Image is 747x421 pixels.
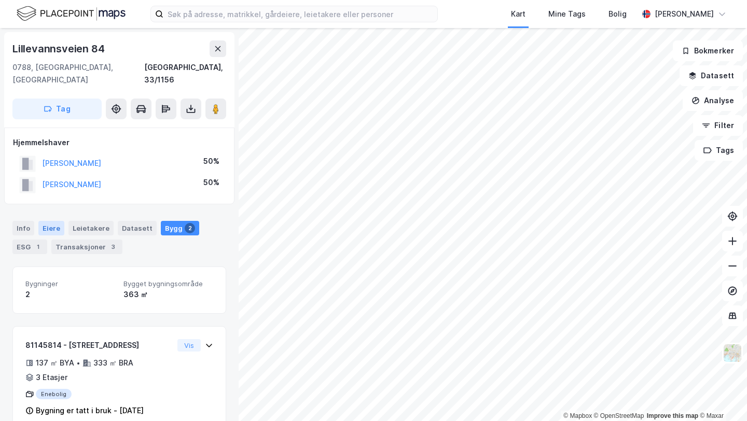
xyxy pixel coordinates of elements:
div: Eiere [38,221,64,235]
div: Transaksjoner [51,240,122,254]
button: Vis [177,339,201,352]
img: Z [723,343,742,363]
div: Kart [511,8,525,20]
div: 363 ㎡ [123,288,213,301]
div: ESG [12,240,47,254]
div: Kontrollprogram for chat [695,371,747,421]
div: Lillevannsveien 84 [12,40,106,57]
div: 50% [203,176,219,189]
button: Analyse [683,90,743,111]
div: Bygg [161,221,199,235]
div: Mine Tags [548,8,586,20]
div: 0788, [GEOGRAPHIC_DATA], [GEOGRAPHIC_DATA] [12,61,144,86]
div: 2 [185,223,195,233]
button: Filter [693,115,743,136]
div: 81145814 - [STREET_ADDRESS] [25,339,173,352]
div: 50% [203,155,219,167]
div: Bolig [608,8,627,20]
div: 333 ㎡ BRA [93,357,133,369]
div: Bygning er tatt i bruk - [DATE] [36,404,144,417]
iframe: Chat Widget [695,371,747,421]
div: 2 [25,288,115,301]
img: logo.f888ab2527a4732fd821a326f86c7f29.svg [17,5,126,23]
div: 1 [33,242,43,252]
div: Leietakere [68,221,114,235]
div: [GEOGRAPHIC_DATA], 33/1156 [144,61,226,86]
div: Info [12,221,34,235]
span: Bygninger [25,279,115,288]
a: OpenStreetMap [594,412,644,419]
button: Datasett [680,65,743,86]
button: Bokmerker [673,40,743,61]
div: [PERSON_NAME] [655,8,714,20]
div: 3 Etasjer [36,371,67,384]
span: Bygget bygningsområde [123,279,213,288]
div: Hjemmelshaver [13,136,226,149]
a: Mapbox [563,412,592,419]
div: 3 [108,242,118,252]
a: Improve this map [647,412,698,419]
div: • [76,359,80,367]
button: Tag [12,99,102,119]
div: Datasett [118,221,157,235]
input: Søk på adresse, matrikkel, gårdeiere, leietakere eller personer [163,6,437,22]
button: Tags [695,140,743,161]
div: 137 ㎡ BYA [36,357,74,369]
